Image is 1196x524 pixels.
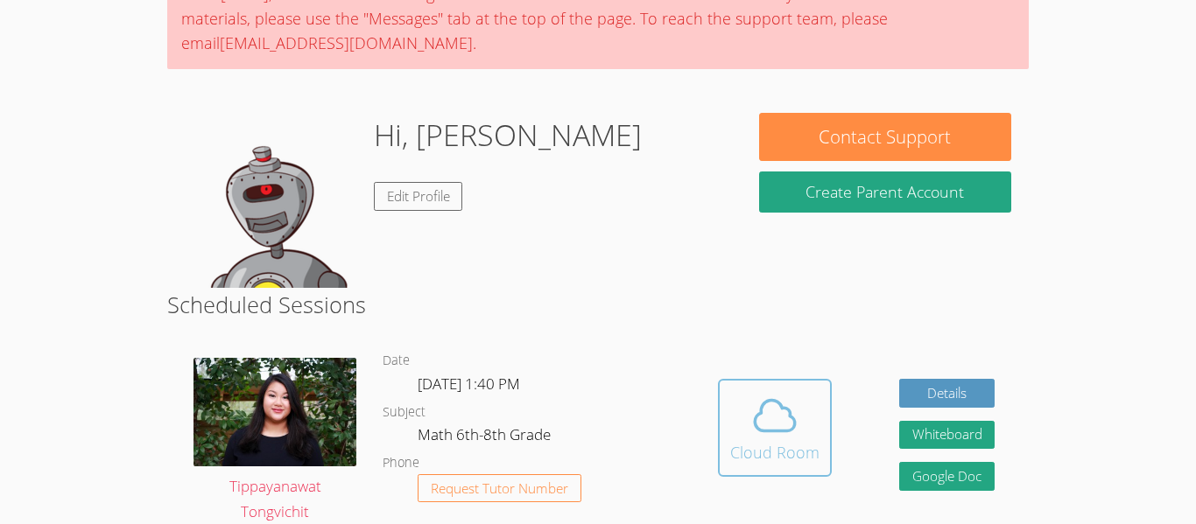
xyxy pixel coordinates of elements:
[167,288,1029,321] h2: Scheduled Sessions
[383,350,410,372] dt: Date
[718,379,832,477] button: Cloud Room
[730,440,820,465] div: Cloud Room
[759,113,1011,161] button: Contact Support
[374,182,463,211] a: Edit Profile
[383,402,426,423] dt: Subject
[899,421,995,450] button: Whiteboard
[418,474,581,503] button: Request Tutor Number
[899,379,995,408] a: Details
[383,452,419,474] dt: Phone
[759,171,1011,213] button: Create Parent Account
[185,113,360,288] img: default.png
[374,113,642,157] h1: Hi, [PERSON_NAME]
[899,462,995,491] a: Google Doc
[193,358,356,466] img: IMG_0561.jpeg
[418,374,520,394] span: [DATE] 1:40 PM
[418,423,554,452] dd: Math 6th-8th Grade
[431,482,568,495] span: Request Tutor Number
